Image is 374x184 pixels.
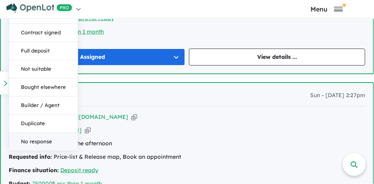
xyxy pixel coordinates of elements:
[56,28,104,35] a: Less than 1 month
[9,153,52,160] strong: Requested info:
[282,5,372,13] button: Toggle navigation
[9,49,185,66] button: Assigned
[9,78,78,96] button: Bought elsewhere
[9,60,78,78] button: Not suitable
[85,126,91,135] button: Copy
[9,152,365,162] div: Price-list & Release map, Book an appointment
[9,24,78,42] button: Contract signed
[9,133,78,150] button: No response
[60,167,98,174] a: Deposit ready
[9,115,78,133] button: Duplicate
[9,139,365,148] div: In the afternoon
[189,49,365,66] a: View details ...
[9,96,78,115] button: Builder / Agent
[9,167,59,174] strong: Finance situation:
[131,113,137,121] button: Copy
[9,42,78,60] button: Full deposit
[9,27,365,37] div: |
[310,91,365,100] span: Sun - [DATE] 2:27pm
[6,3,72,13] img: Openlot PRO Logo White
